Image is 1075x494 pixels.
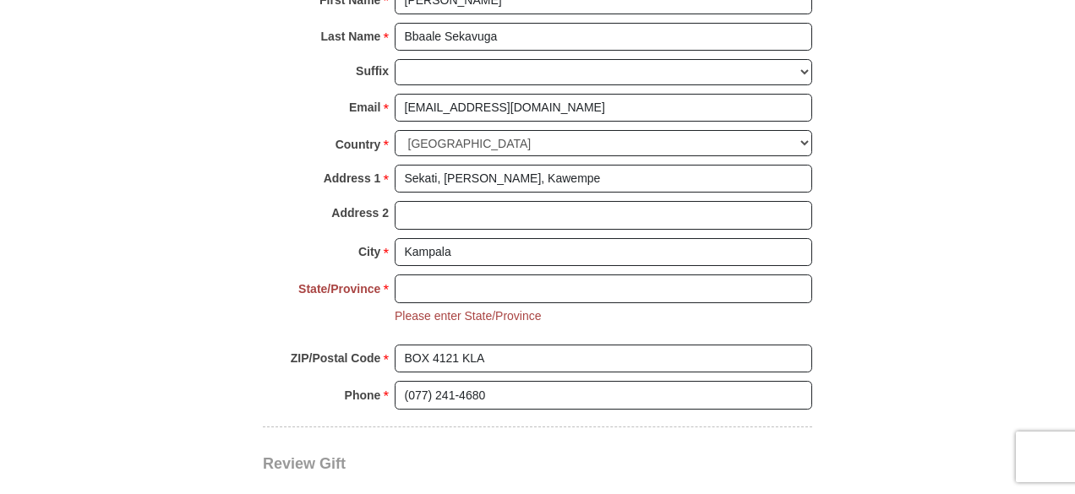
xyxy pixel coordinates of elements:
li: Please enter State/Province [395,307,542,324]
strong: ZIP/Postal Code [291,346,381,370]
strong: Email [349,95,380,119]
strong: State/Province [298,277,380,301]
strong: City [358,240,380,263]
strong: Country [336,133,381,156]
span: Review Gift [263,455,346,472]
strong: Phone [345,383,381,407]
strong: Address 1 [324,166,381,190]
strong: Last Name [321,24,381,48]
strong: Address 2 [331,201,389,225]
strong: Suffix [356,59,389,83]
